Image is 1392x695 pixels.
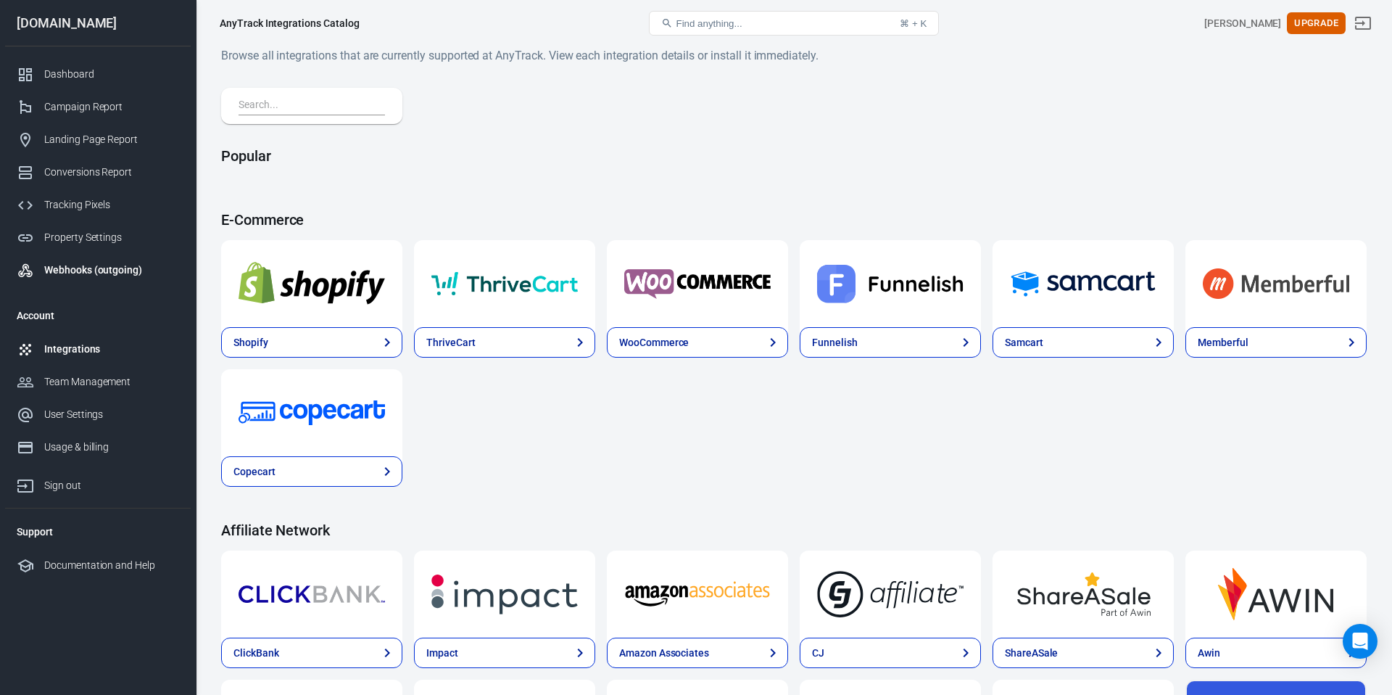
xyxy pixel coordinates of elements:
img: Copecart [239,387,385,439]
a: Funnelish [800,327,981,358]
div: AnyTrack Integrations Catalog [220,16,360,30]
span: Find anything... [676,18,742,29]
div: Campaign Report [44,99,179,115]
img: ClickBank [239,568,385,620]
a: User Settings [5,398,191,431]
div: Webhooks (outgoing) [44,263,179,278]
button: Upgrade [1287,12,1346,35]
div: ⌘ + K [900,18,927,29]
div: WooCommerce [619,335,689,350]
img: Memberful [1203,258,1349,310]
a: Amazon Associates [607,638,788,668]
div: Samcart [1005,335,1043,350]
a: Awin [1185,551,1367,638]
a: Shopify [221,240,402,327]
a: Webhooks (outgoing) [5,254,191,287]
li: Support [5,514,191,549]
div: Integrations [44,342,179,357]
a: Landing Page Report [5,123,191,156]
a: Property Settings [5,221,191,254]
li: Account [5,298,191,333]
a: Sign out [1346,6,1380,41]
img: Amazon Associates [624,568,771,620]
h4: Popular [221,147,1367,165]
a: Memberful [1185,327,1367,358]
a: Shopify [221,327,402,358]
div: [DOMAIN_NAME] [5,17,191,30]
div: User Settings [44,407,179,422]
div: Landing Page Report [44,132,179,147]
img: Funnelish [817,258,964,310]
div: CJ [812,646,824,661]
a: CJ [800,638,981,668]
h6: Browse all integrations that are currently supported at AnyTrack. View each integration details o... [221,46,1367,65]
a: Campaign Report [5,91,191,123]
div: Funnelish [812,335,858,350]
a: Sign out [5,464,191,502]
div: Conversions Report [44,165,179,180]
div: Memberful [1198,335,1248,350]
a: Samcart [993,240,1174,327]
a: ClickBank [221,551,402,638]
div: Account id: wQbQzrMp [1204,16,1281,31]
a: WooCommerce [607,327,788,358]
div: Team Management [44,374,179,390]
a: ThriveCart [414,327,595,358]
img: ThriveCart [431,258,578,310]
button: Find anything...⌘ + K [649,11,939,36]
div: Impact [426,646,458,661]
a: CJ [800,551,981,638]
a: Copecart [221,456,402,487]
div: Property Settings [44,230,179,245]
h4: E-Commerce [221,211,1367,229]
img: Shopify [239,258,385,310]
a: Awin [1185,638,1367,668]
img: ShareASale [1010,568,1156,620]
div: Tracking Pixels [44,197,179,213]
div: Copecart [233,464,275,480]
a: Memberful [1185,240,1367,327]
input: Search... [239,96,379,115]
a: Impact [414,638,595,668]
h4: Affiliate Network [221,522,1367,539]
a: WooCommerce [607,240,788,327]
div: ShareASale [1005,646,1058,661]
a: Tracking Pixels [5,189,191,221]
img: CJ [817,568,964,620]
div: Sign out [44,478,179,493]
a: Funnelish [800,240,981,327]
div: Documentation and Help [44,558,179,573]
a: Dashboard [5,58,191,91]
div: ThriveCart [426,335,476,350]
a: Impact [414,551,595,638]
a: ShareASale [993,638,1174,668]
div: Awin [1198,646,1220,661]
div: Open Intercom Messenger [1343,624,1377,659]
a: ThriveCart [414,240,595,327]
div: Dashboard [44,67,179,82]
div: ClickBank [233,646,279,661]
img: WooCommerce [624,258,771,310]
div: Usage & billing [44,440,179,455]
img: Samcart [1010,258,1156,310]
a: Conversions Report [5,156,191,189]
a: Amazon Associates [607,551,788,638]
img: Impact [431,568,578,620]
a: Samcart [993,327,1174,358]
a: ShareASale [993,551,1174,638]
a: Team Management [5,366,191,398]
a: Copecart [221,369,402,456]
a: ClickBank [221,638,402,668]
div: Shopify [233,335,268,350]
a: Integrations [5,333,191,366]
a: Usage & billing [5,431,191,464]
img: Awin [1203,568,1349,620]
div: Amazon Associates [619,646,709,661]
